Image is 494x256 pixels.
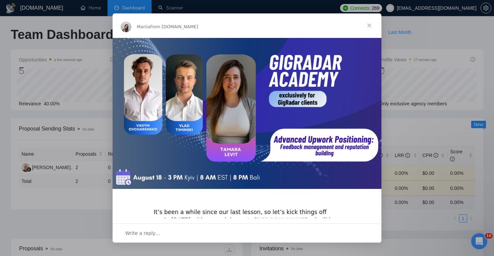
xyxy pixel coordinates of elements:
[125,229,160,238] span: Write a reply…
[121,21,131,32] img: Profile image for Mariia
[150,24,198,29] span: from [DOMAIN_NAME]
[253,217,306,223] i: [PERSON_NAME]
[113,223,381,243] div: Open conversation and reply
[137,24,150,29] span: Mariia
[154,200,340,232] div: ​It’s been a while since our last lesson, so let’s kick things off again [DATE] with a special gu...
[357,13,381,38] span: Close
